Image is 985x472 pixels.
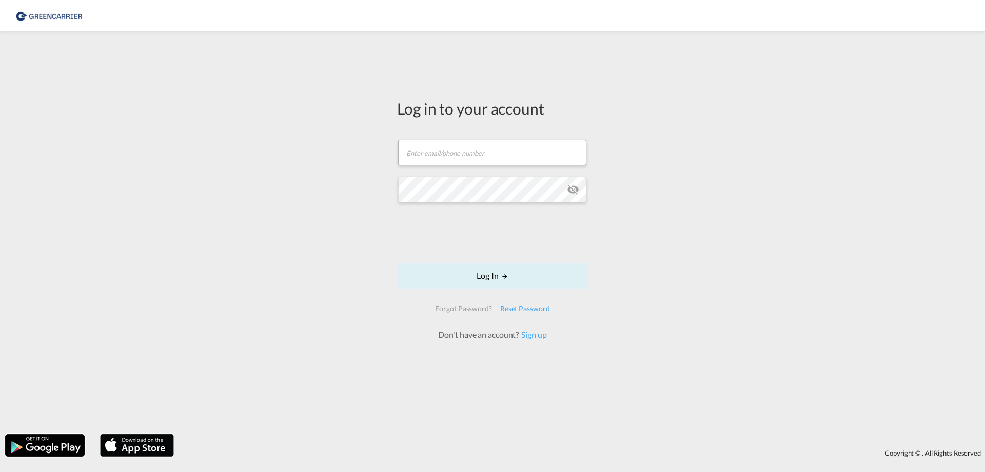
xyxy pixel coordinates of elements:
md-icon: icon-eye-off [567,183,579,196]
div: Reset Password [496,299,554,318]
div: Copyright © . All Rights Reserved [179,444,985,462]
div: Don't have an account? [427,329,558,341]
button: LOGIN [397,263,588,289]
img: apple.png [99,433,175,458]
iframe: reCAPTCHA [415,213,570,253]
img: 1378a7308afe11ef83610d9e779c6b34.png [15,4,85,27]
div: Log in to your account [397,98,588,119]
div: Forgot Password? [431,299,496,318]
input: Enter email/phone number [398,140,586,165]
a: Sign up [519,330,546,339]
img: google.png [4,433,86,458]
